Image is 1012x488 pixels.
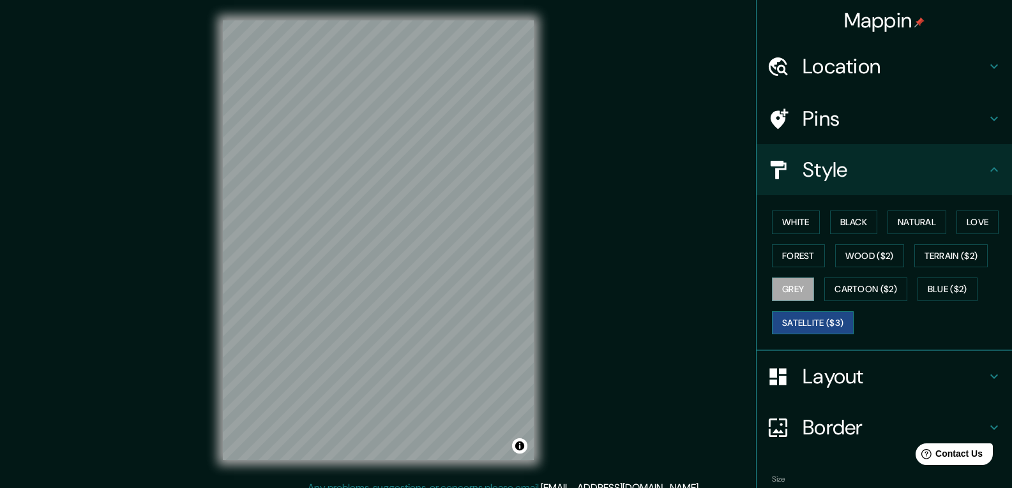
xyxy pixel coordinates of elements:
[914,17,925,27] img: pin-icon.png
[887,211,946,234] button: Natural
[757,351,1012,402] div: Layout
[757,93,1012,144] div: Pins
[914,244,988,268] button: Terrain ($2)
[757,144,1012,195] div: Style
[898,438,998,474] iframe: Help widget launcher
[512,438,527,454] button: Toggle attribution
[772,211,820,234] button: White
[757,402,1012,453] div: Border
[803,364,986,389] h4: Layout
[803,106,986,131] h4: Pins
[772,277,814,301] button: Grey
[772,474,785,485] label: Size
[803,157,986,182] h4: Style
[803,415,986,440] h4: Border
[844,8,925,33] h4: Mappin
[956,211,999,234] button: Love
[824,277,907,301] button: Cartoon ($2)
[772,244,825,268] button: Forest
[830,211,878,234] button: Black
[772,311,854,335] button: Satellite ($3)
[223,20,534,460] canvas: Map
[918,277,978,301] button: Blue ($2)
[803,54,986,79] h4: Location
[835,244,904,268] button: Wood ($2)
[757,41,1012,92] div: Location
